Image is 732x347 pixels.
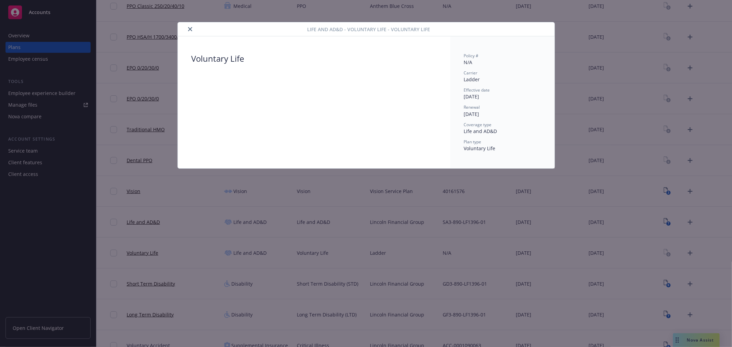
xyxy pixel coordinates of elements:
div: Ladder [464,76,541,83]
span: Plan type [464,139,481,145]
div: Voluntary Life [191,53,244,64]
span: Policy # [464,53,479,59]
span: Effective date [464,87,490,93]
span: Carrier [464,70,478,76]
button: close [186,25,194,33]
div: Life and AD&D [464,128,541,135]
span: Life and AD&D - Voluntary Life - Voluntary Life [307,26,430,33]
span: Renewal [464,104,480,110]
span: Coverage type [464,122,492,128]
div: [DATE] [464,110,541,118]
div: [DATE] [464,93,541,100]
div: Voluntary Life [464,145,541,152]
div: N/A [464,59,541,66]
